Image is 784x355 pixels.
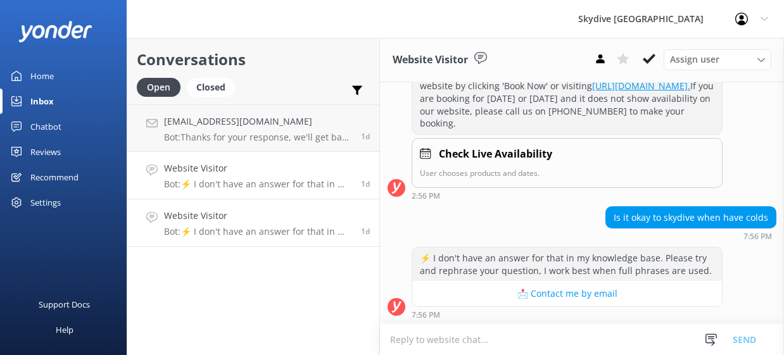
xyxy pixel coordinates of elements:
div: Inbox [30,89,54,114]
div: Assign User [664,49,771,70]
a: Website VisitorBot:⚡ I don't have an answer for that in my knowledge base. Please try and rephras... [127,199,379,247]
p: Bot: ⚡ I don't have an answer for that in my knowledge base. Please try and rephrase your questio... [164,178,351,190]
span: 10:37pm 14-Aug-2025 (UTC +12:00) Pacific/Auckland [361,178,370,189]
div: 02:56pm 14-Aug-2025 (UTC +12:00) Pacific/Auckland [412,191,723,200]
div: 07:56pm 14-Aug-2025 (UTC +12:00) Pacific/Auckland [605,232,776,240]
span: 06:42am 15-Aug-2025 (UTC +12:00) Pacific/Auckland [361,131,370,142]
h2: Conversations [137,47,370,72]
span: Assign user [670,53,719,66]
a: [EMAIL_ADDRESS][DOMAIN_NAME]Bot:Thanks for your response, we'll get back to you as soon as we can... [127,104,379,152]
a: Closed [187,80,241,94]
div: Help [56,317,73,342]
a: [URL][DOMAIN_NAME]. [592,80,690,92]
p: Bot: Thanks for your response, we'll get back to you as soon as we can during opening hours. [164,132,351,143]
strong: 2:56 PM [412,192,440,200]
h4: Website Visitor [164,209,351,223]
a: Website VisitorBot:⚡ I don't have an answer for that in my knowledge base. Please try and rephras... [127,152,379,199]
span: 07:56pm 14-Aug-2025 (UTC +12:00) Pacific/Auckland [361,226,370,237]
div: Reviews [30,139,61,165]
h3: Website Visitor [393,52,468,68]
img: yonder-white-logo.png [19,21,92,42]
button: 📩 Contact me by email [412,281,722,306]
div: Settings [30,190,61,215]
div: ⚡ I don't have an answer for that in my knowledge base. Please try and rephrase your question, I ... [412,247,722,281]
div: You can check availability and book your skydiving experience on our website by clicking 'Book No... [412,63,722,134]
strong: 7:56 PM [412,311,440,319]
div: Recommend [30,165,79,190]
div: Is it okay to skydive when have colds [606,207,776,228]
h4: [EMAIL_ADDRESS][DOMAIN_NAME] [164,115,351,128]
div: Open [137,78,180,97]
p: Bot: ⚡ I don't have an answer for that in my knowledge base. Please try and rephrase your questio... [164,226,351,237]
div: Support Docs [39,292,91,317]
p: User chooses products and dates. [420,167,714,179]
h4: Website Visitor [164,161,351,175]
h4: Check Live Availability [439,146,552,163]
strong: 7:56 PM [743,233,772,240]
a: Open [137,80,187,94]
div: Closed [187,78,235,97]
div: Home [30,63,54,89]
div: 07:56pm 14-Aug-2025 (UTC +12:00) Pacific/Auckland [412,310,723,319]
div: Chatbot [30,114,61,139]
